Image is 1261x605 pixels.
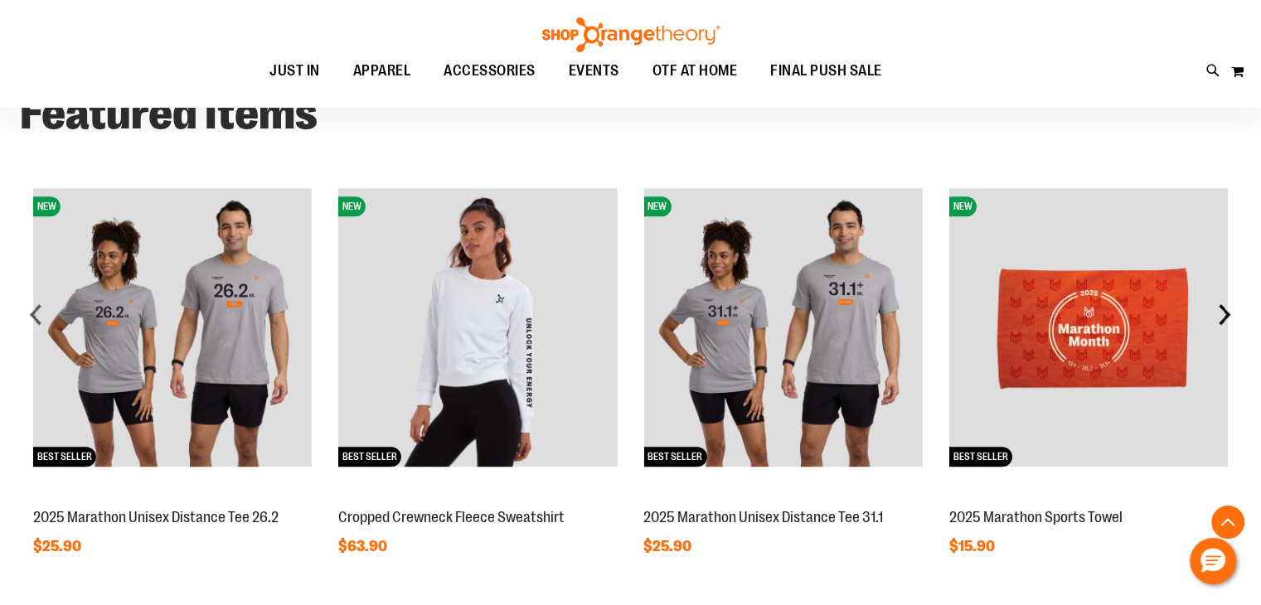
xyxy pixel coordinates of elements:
span: NEW [643,196,671,216]
span: JUST IN [269,52,320,90]
span: APPAREL [353,52,411,90]
span: NEW [33,196,61,216]
span: NEW [338,196,366,216]
span: $15.90 [948,538,997,554]
a: EVENTS [552,52,636,90]
div: next [1208,298,1241,331]
span: EVENTS [569,52,619,90]
a: Cropped Crewneck Fleece Sweatshirt [338,509,565,525]
span: NEW [948,196,976,216]
a: 2025 Marathon Unisex Distance Tee 26.2NEWBEST SELLER [33,491,312,504]
span: BEST SELLER [338,447,401,467]
span: $25.90 [33,538,84,554]
a: 2025 Marathon Unisex Distance Tee 26.2 [33,509,279,525]
button: Back To Top [1211,506,1244,539]
strong: Featured Items [20,88,318,139]
span: OTF AT HOME [652,52,738,90]
a: OTF AT HOME [636,52,754,90]
span: BEST SELLER [948,447,1011,467]
span: BEST SELLER [643,447,706,467]
img: 2025 Marathon Unisex Distance Tee 31.1 [643,188,922,467]
a: 2025 Marathon Sports TowelNEWBEST SELLER [948,491,1227,504]
span: FINAL PUSH SALE [770,52,882,90]
a: APPAREL [337,52,428,90]
a: 2025 Marathon Unisex Distance Tee 31.1 [643,509,883,525]
a: 2025 Marathon Unisex Distance Tee 31.1NEWBEST SELLER [643,491,922,504]
img: 2025 Marathon Sports Towel [948,188,1227,467]
img: 2025 Marathon Unisex Distance Tee 26.2 [33,188,312,467]
img: Cropped Crewneck Fleece Sweatshirt [338,188,617,467]
img: Shop Orangetheory [540,17,722,52]
button: Hello, have a question? Let’s chat. [1190,538,1236,584]
span: $63.90 [338,538,390,554]
a: JUST IN [253,52,337,90]
span: $25.90 [643,538,694,554]
a: 2025 Marathon Sports Towel [948,509,1122,525]
span: ACCESSORIES [444,52,536,90]
a: Cropped Crewneck Fleece SweatshirtNEWBEST SELLER [338,491,617,504]
a: ACCESSORIES [427,52,552,90]
span: BEST SELLER [33,447,96,467]
a: FINAL PUSH SALE [754,52,899,90]
div: prev [20,298,53,331]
